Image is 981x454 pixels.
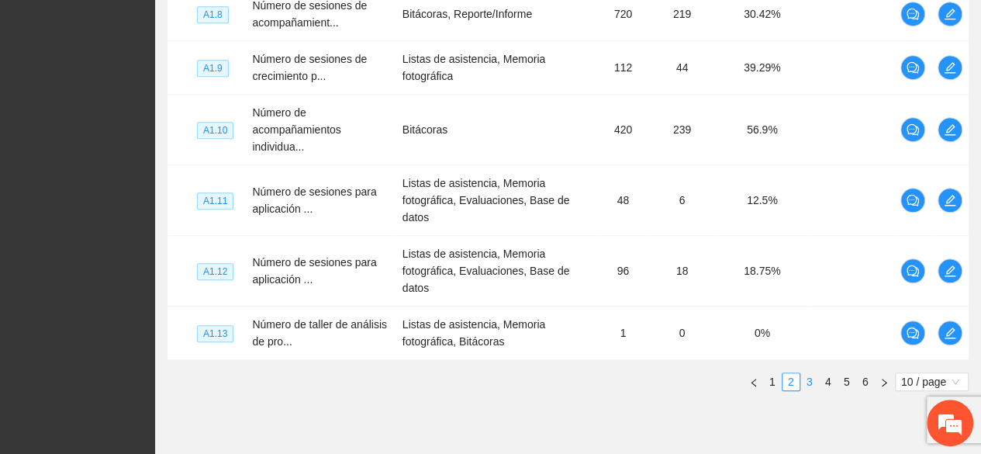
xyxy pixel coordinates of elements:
[717,41,807,95] td: 39.29%
[647,165,717,236] td: 6
[744,373,763,391] li: Previous Page
[717,236,807,307] td: 18.75%
[938,8,962,20] span: edit
[252,53,367,82] span: Número de sesiones de crecimiento p...
[900,188,925,213] button: comment
[900,321,925,345] button: comment
[396,95,599,165] td: Bitácoras
[81,79,261,99] div: Chatee con nosotros ahora
[900,55,925,80] button: comment
[838,373,856,391] li: 5
[717,165,807,236] td: 12.5%
[599,95,647,165] td: 420
[764,373,781,390] a: 1
[396,41,599,95] td: Listas de asistencia, Memoria fotográfica
[599,165,647,236] td: 48
[819,373,838,391] li: 4
[800,373,819,391] li: 3
[396,236,599,307] td: Listas de asistencia, Memoria fotográfica, Evaluaciones, Base de datos
[938,123,962,136] span: edit
[763,373,782,391] li: 1
[938,258,962,283] button: edit
[820,373,837,390] a: 4
[900,258,925,283] button: comment
[90,143,214,300] span: Estamos en línea.
[396,165,599,236] td: Listas de asistencia, Memoria fotográfica, Evaluaciones, Base de datos
[647,95,717,165] td: 239
[938,2,962,26] button: edit
[717,307,807,360] td: 0%
[252,256,376,286] span: Número de sesiones para aplicación ...
[875,373,893,391] button: right
[801,373,818,390] a: 3
[875,373,893,391] li: Next Page
[857,373,874,390] a: 6
[197,325,233,342] span: A1.13
[782,373,800,391] li: 2
[749,378,758,387] span: left
[938,265,962,277] span: edit
[900,2,925,26] button: comment
[396,307,599,360] td: Listas de asistencia, Memoria fotográfica, Bitácoras
[717,95,807,165] td: 56.9%
[879,378,889,387] span: right
[647,236,717,307] td: 18
[599,307,647,360] td: 1
[647,41,717,95] td: 44
[599,236,647,307] td: 96
[938,194,962,206] span: edit
[744,373,763,391] button: left
[197,192,233,210] span: A1.11
[8,295,295,349] textarea: Escriba su mensaje y pulse “Intro”
[252,106,340,153] span: Número de acompañamientos individua...
[895,373,969,391] div: Page Size
[900,117,925,142] button: comment
[938,117,962,142] button: edit
[197,122,233,139] span: A1.10
[197,60,229,77] span: A1.9
[938,188,962,213] button: edit
[252,185,376,215] span: Número de sesiones para aplicación ...
[599,41,647,95] td: 112
[252,318,387,348] span: Número de taller de análisis de pro...
[901,373,962,390] span: 10 / page
[254,8,292,45] div: Minimizar ventana de chat en vivo
[197,6,229,23] span: A1.8
[938,321,962,345] button: edit
[938,61,962,74] span: edit
[647,307,717,360] td: 0
[938,55,962,80] button: edit
[782,373,800,390] a: 2
[938,327,962,339] span: edit
[838,373,855,390] a: 5
[197,263,233,280] span: A1.12
[856,373,875,391] li: 6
